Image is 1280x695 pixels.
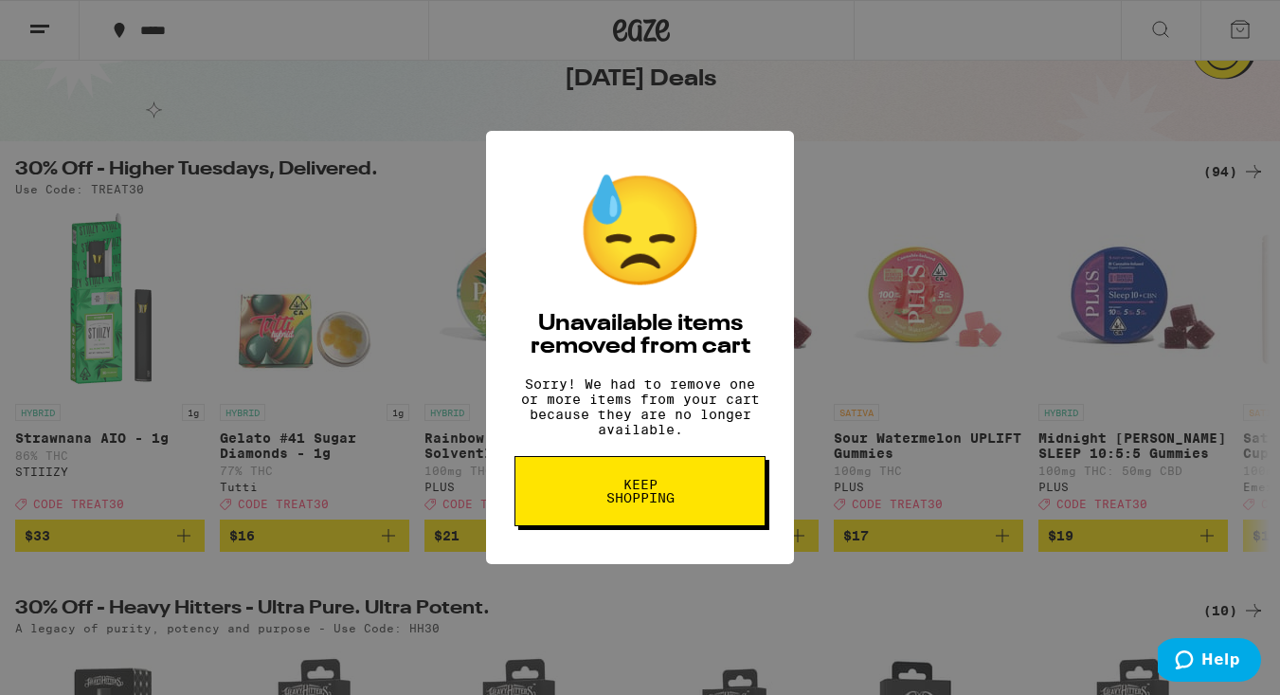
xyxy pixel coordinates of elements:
[514,313,766,358] h2: Unavailable items removed from cart
[1158,638,1261,686] iframe: Opens a widget where you can find more information
[574,169,707,294] div: 😓
[591,478,689,504] span: Keep Shopping
[514,376,766,437] p: Sorry! We had to remove one or more items from your cart because they are no longer available.
[514,456,766,526] button: Keep Shopping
